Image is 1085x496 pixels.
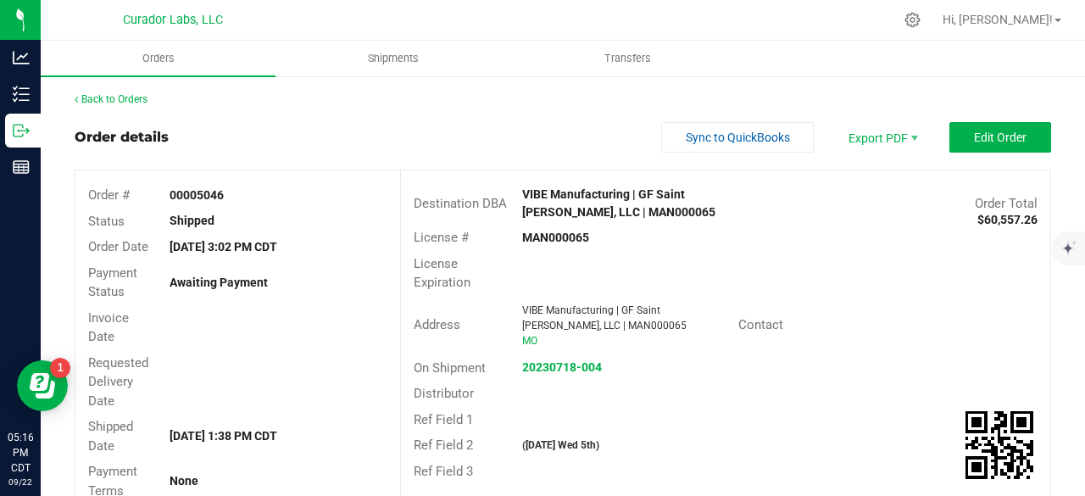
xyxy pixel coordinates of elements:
div: Order details [75,127,169,148]
a: Shipments [275,41,510,76]
strong: MAN000065 [522,231,589,244]
strong: 00005046 [170,188,224,202]
qrcode: 00005046 [965,411,1033,479]
span: VIBE Manufacturing | GF Saint [PERSON_NAME], LLC | MAN000065 [522,304,687,332]
span: Address [414,317,460,332]
span: Requested Delivery Date [88,355,148,409]
span: Ref Field 1 [414,412,473,427]
a: Orders [41,41,275,76]
span: Contact [738,317,783,332]
span: MO [522,335,537,347]
span: Payment Status [88,265,137,300]
span: Order Total [975,196,1038,211]
p: 09/22 [8,476,33,488]
strong: VIBE Manufacturing | GF Saint [PERSON_NAME], LLC | MAN000065 [522,187,715,219]
span: License # [414,230,469,245]
span: Destination DBA [414,196,507,211]
div: Manage settings [902,12,923,28]
inline-svg: Reports [13,159,30,176]
strong: ([DATE] Wed 5th) [522,439,599,451]
span: On Shipment [414,360,486,376]
span: Order Date [88,239,148,254]
span: Orders [120,51,198,66]
strong: $60,557.26 [977,213,1038,226]
strong: [DATE] 3:02 PM CDT [170,240,277,254]
strong: Shipped [170,214,214,227]
strong: None [170,474,198,488]
span: License Expiration [414,256,470,291]
span: Shipments [345,51,442,66]
iframe: Resource center unread badge [50,358,70,378]
span: Edit Order [974,131,1027,144]
li: Export PDF [831,122,932,153]
span: Status [88,214,125,229]
span: Invoice Date [88,310,129,345]
a: Transfers [510,41,745,76]
button: Sync to QuickBooks [661,122,814,153]
a: 20230718-004 [522,360,602,374]
p: 05:16 PM CDT [8,430,33,476]
span: Hi, [PERSON_NAME]! [943,13,1053,26]
span: Distributor [414,386,474,401]
button: Edit Order [949,122,1051,153]
span: Order # [88,187,130,203]
span: Sync to QuickBooks [686,131,790,144]
a: Back to Orders [75,93,147,105]
strong: Awaiting Payment [170,276,268,289]
strong: [DATE] 1:38 PM CDT [170,429,277,443]
inline-svg: Outbound [13,122,30,139]
span: Ref Field 2 [414,437,473,453]
span: Shipped Date [88,419,133,454]
inline-svg: Analytics [13,49,30,66]
img: Scan me! [965,411,1033,479]
span: Ref Field 3 [414,464,473,479]
inline-svg: Inventory [13,86,30,103]
span: Curador Labs, LLC [123,13,223,27]
iframe: Resource center [17,360,68,411]
span: Transfers [581,51,674,66]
